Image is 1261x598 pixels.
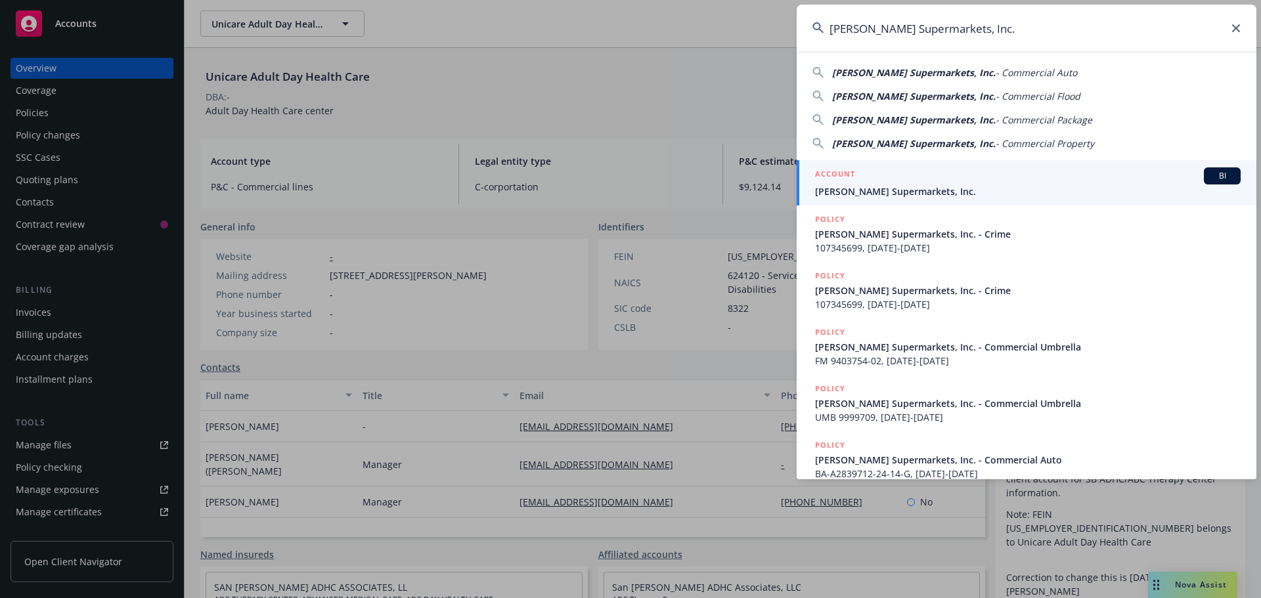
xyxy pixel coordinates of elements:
[815,410,1241,424] span: UMB 9999709, [DATE]-[DATE]
[815,227,1241,241] span: [PERSON_NAME] Supermarkets, Inc. - Crime
[797,375,1256,431] a: POLICY[PERSON_NAME] Supermarkets, Inc. - Commercial UmbrellaUMB 9999709, [DATE]-[DATE]
[832,137,996,150] span: [PERSON_NAME] Supermarkets, Inc.
[815,269,845,282] h5: POLICY
[815,354,1241,368] span: FM 9403754-02, [DATE]-[DATE]
[815,453,1241,467] span: [PERSON_NAME] Supermarkets, Inc. - Commercial Auto
[797,262,1256,318] a: POLICY[PERSON_NAME] Supermarkets, Inc. - Crime107345699, [DATE]-[DATE]
[797,431,1256,488] a: POLICY[PERSON_NAME] Supermarkets, Inc. - Commercial AutoBA-A2839712-24-14-G, [DATE]-[DATE]
[815,241,1241,255] span: 107345699, [DATE]-[DATE]
[996,66,1077,79] span: - Commercial Auto
[832,114,996,126] span: [PERSON_NAME] Supermarkets, Inc.
[815,167,855,183] h5: ACCOUNT
[815,184,1241,198] span: [PERSON_NAME] Supermarkets, Inc.
[815,396,1241,410] span: [PERSON_NAME] Supermarkets, Inc. - Commercial Umbrella
[815,213,845,226] h5: POLICY
[815,326,845,339] h5: POLICY
[996,114,1092,126] span: - Commercial Package
[996,90,1080,102] span: - Commercial Flood
[815,467,1241,481] span: BA-A2839712-24-14-G, [DATE]-[DATE]
[815,438,845,452] h5: POLICY
[1209,170,1235,182] span: BI
[996,137,1094,150] span: - Commercial Property
[815,284,1241,297] span: [PERSON_NAME] Supermarkets, Inc. - Crime
[815,297,1241,311] span: 107345699, [DATE]-[DATE]
[797,318,1256,375] a: POLICY[PERSON_NAME] Supermarkets, Inc. - Commercial UmbrellaFM 9403754-02, [DATE]-[DATE]
[797,5,1256,52] input: Search...
[797,160,1256,205] a: ACCOUNTBI[PERSON_NAME] Supermarkets, Inc.
[797,205,1256,262] a: POLICY[PERSON_NAME] Supermarkets, Inc. - Crime107345699, [DATE]-[DATE]
[815,382,845,395] h5: POLICY
[832,90,996,102] span: [PERSON_NAME] Supermarkets, Inc.
[832,66,996,79] span: [PERSON_NAME] Supermarkets, Inc.
[815,340,1241,354] span: [PERSON_NAME] Supermarkets, Inc. - Commercial Umbrella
